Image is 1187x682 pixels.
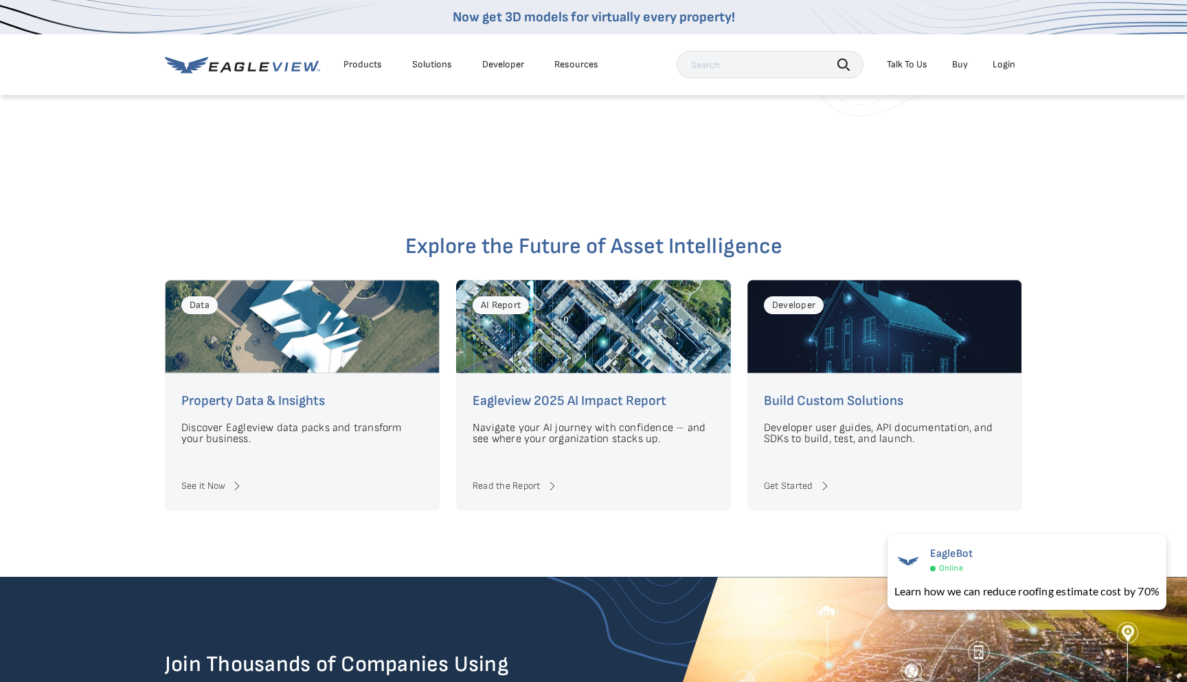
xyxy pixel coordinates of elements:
p: Developer user guides, API documentation, and SDKs to build, test, and launch. [764,423,1006,445]
img: EagleBot [894,547,922,575]
div: Products [343,58,382,71]
div: Data [181,296,218,314]
a: Get Started [764,478,1006,494]
a: Developer [482,58,524,71]
a: Read the Report [473,478,714,494]
div: Talk To Us [887,58,927,71]
input: Search [677,51,863,78]
div: Solutions [412,58,452,71]
p: Discover Eagleview data packs and transform your business. [181,423,423,445]
h4: Build Custom Solutions [764,390,1006,412]
h4: Eagleview 2025 AI Impact Report [473,390,714,412]
div: Login [993,58,1015,71]
span: Online [939,563,963,573]
h4: Property Data & Insights [181,390,423,412]
a: Buy [952,58,968,71]
div: Resources [554,58,598,71]
a: See it Now [181,478,423,494]
div: Learn how we can reduce roofing estimate cost by 70% [894,583,1160,599]
span: EagleBot [930,547,973,560]
p: Navigate your AI journey with confidence – and see where your organization stacks up. [473,423,714,445]
div: AI Report [473,296,529,314]
div: Developer [764,296,824,314]
a: Now get 3D models for virtually every property! [453,9,735,25]
h2: Explore the Future of Asset Intelligence [165,236,1022,258]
